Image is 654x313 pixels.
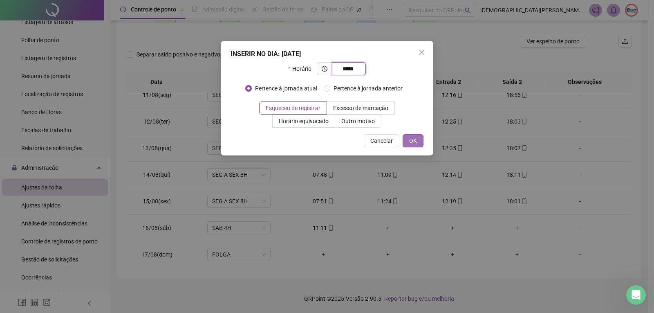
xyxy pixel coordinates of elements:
iframe: Intercom live chat [626,285,646,305]
span: Excesso de marcação [333,105,388,111]
button: Cancelar [364,134,399,147]
span: Horário equivocado [279,118,329,124]
button: OK [403,134,423,147]
span: close [419,49,425,56]
span: Cancelar [370,136,393,145]
label: Horário [288,62,316,75]
button: Close [415,46,428,59]
span: Pertence à jornada anterior [330,84,406,93]
span: Esqueceu de registrar [266,105,320,111]
span: Outro motivo [341,118,375,124]
span: Pertence à jornada atual [252,84,320,93]
div: INSERIR NO DIA : [DATE] [231,49,423,59]
span: OK [409,136,417,145]
span: clock-circle [322,66,327,72]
